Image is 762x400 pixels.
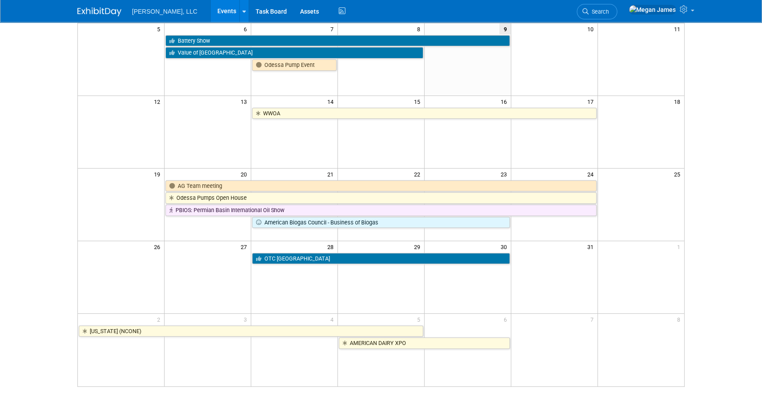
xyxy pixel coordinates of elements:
[673,169,684,180] span: 25
[413,241,424,252] span: 29
[676,241,684,252] span: 1
[503,314,511,325] span: 6
[132,8,198,15] span: [PERSON_NAME], LLC
[252,108,596,119] a: WWOA
[500,241,511,252] span: 30
[500,96,511,107] span: 16
[673,23,684,34] span: 11
[586,96,597,107] span: 17
[326,169,337,180] span: 21
[243,314,251,325] span: 3
[165,47,423,59] a: Value of [GEOGRAPHIC_DATA]
[165,205,596,216] a: PBIOS: Permian Basin International Oil Show
[500,169,511,180] span: 23
[629,5,676,15] img: Megan James
[165,192,596,204] a: Odessa Pumps Open House
[413,96,424,107] span: 15
[240,169,251,180] span: 20
[673,96,684,107] span: 18
[577,4,617,19] a: Search
[589,8,609,15] span: Search
[153,96,164,107] span: 12
[676,314,684,325] span: 8
[326,96,337,107] span: 14
[165,180,596,192] a: AG Team meeting
[330,314,337,325] span: 4
[153,241,164,252] span: 26
[156,23,164,34] span: 5
[252,217,510,228] a: American Biogas Council - Business of Biogas
[77,7,121,16] img: ExhibitDay
[252,253,510,264] a: OTC [GEOGRAPHIC_DATA]
[252,59,337,71] a: Odessa Pump Event
[416,23,424,34] span: 8
[240,96,251,107] span: 13
[416,314,424,325] span: 5
[156,314,164,325] span: 2
[79,326,423,337] a: [US_STATE] (NCONE)
[326,241,337,252] span: 28
[240,241,251,252] span: 27
[499,23,511,34] span: 9
[153,169,164,180] span: 19
[165,35,509,47] a: Battery Show
[243,23,251,34] span: 6
[413,169,424,180] span: 22
[590,314,597,325] span: 7
[586,23,597,34] span: 10
[339,338,510,349] a: AMERICAN DAIRY XPO
[330,23,337,34] span: 7
[586,169,597,180] span: 24
[586,241,597,252] span: 31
